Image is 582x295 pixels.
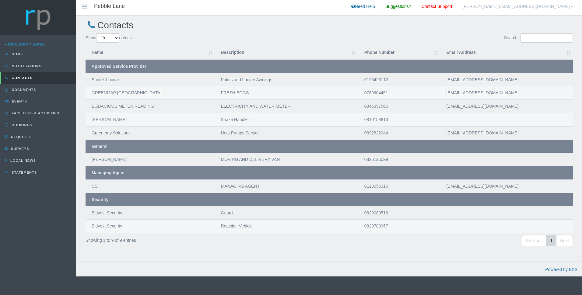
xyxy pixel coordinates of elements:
td: FRESH EGGS [215,86,358,99]
span: Contacts [10,76,33,80]
td: 0826126599 [358,153,440,166]
td: 0845357566 [358,99,440,113]
input: Search: [521,33,573,43]
span: Requests [9,135,32,139]
a: 1 [546,235,556,246]
h4: Pebble Lane [94,3,125,9]
label: Show entries [86,33,132,43]
span: Surveys [9,147,29,151]
a: Next [556,235,573,246]
select: Showentries [96,33,119,43]
td: [EMAIL_ADDRESS][DOMAIN_NAME] [440,179,573,193]
td: [EMAIL_ADDRESS][DOMAIN_NAME] [440,73,573,86]
td: Reaction Vehicle [215,219,358,233]
td: 0789904451 [358,86,440,99]
th: Phone Number : activate to sort column ascending [358,46,440,60]
td: 0125426112 [358,73,440,86]
td: [EMAIL_ADDRESS][DOMAIN_NAME] [440,99,573,113]
th: Description : activate to sort column ascending [215,46,358,60]
strong: Approved Service Provider [92,64,146,69]
div: BODACIOUS METER READING [92,103,209,110]
div: GREENMAP [GEOGRAPHIC_DATA] [92,89,209,96]
span: Bookings [10,123,33,127]
span: Home [10,52,23,56]
td: 0118056316 [358,179,440,193]
a: Resident Menu [5,42,47,47]
strong: Security [92,197,108,202]
div: Bidvest Security [92,210,209,217]
strong: Managing Agent [92,170,124,175]
label: Search: [504,33,573,43]
div: [PERSON_NAME] [92,156,209,163]
div: CSI [92,183,209,190]
td: 0810158813 [358,113,440,126]
th: Name : activate to sort column ascending [86,46,215,60]
td: ELECTRICITY AND WATER METER [215,99,358,113]
span: Documents [10,88,36,92]
td: [EMAIL_ADDRESS][DOMAIN_NAME] [440,126,573,140]
a: Previous [522,235,546,246]
td: Snake Handler [215,113,358,126]
td: Guard [215,206,358,220]
td: [EMAIL_ADDRESS][DOMAIN_NAME] [440,86,573,99]
div: [PERSON_NAME] [92,116,209,123]
a: Powered by BXS [545,267,577,272]
td: 0829783967 [358,219,440,233]
span: Notifications [10,64,42,68]
div: Greenergy Solutions [92,130,209,137]
th: Email Address : activate to sort column ascending [440,46,573,60]
div: Bidvest Security [92,223,209,230]
td: Patios and Louver Awnings [215,73,358,86]
span: Facilities & Activities [10,111,59,115]
td: Heat Pumps Service [215,126,358,140]
div: Showing 1 to 9 of 9 entries [86,234,283,244]
span: Events [10,99,27,103]
td: MOVING AND DELIVERY VAN [215,153,358,166]
span: Statements [10,171,37,174]
h2: Contacts [86,20,573,30]
td: 0832822044 [358,126,440,140]
div: Suntek Louvre [92,76,209,83]
td: 0829080516 [358,206,440,220]
td: MANAGING AGENT [215,179,358,193]
strong: General [92,144,107,149]
span: Local News [9,159,36,162]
